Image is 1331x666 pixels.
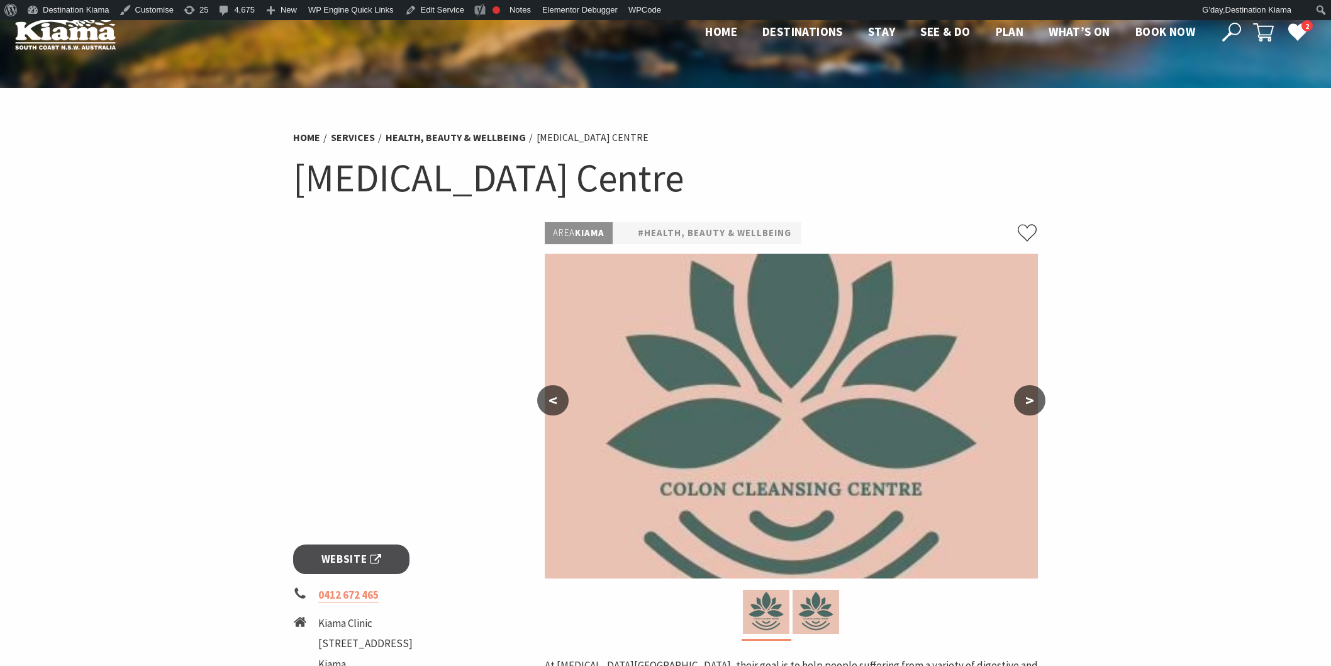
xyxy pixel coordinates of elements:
h1: [MEDICAL_DATA] Centre [293,152,1038,203]
span: Book now [1135,24,1195,39]
li: Kiama Clinic [318,615,440,632]
span: What’s On [1049,24,1110,39]
span: Home [705,24,737,39]
a: Home [293,131,320,144]
span: Destinations [762,24,843,39]
li: [MEDICAL_DATA] Centre [537,130,649,146]
a: #Health, Beauty & Wellbeing [638,225,791,241]
button: < [537,385,569,415]
span: Plan [996,24,1024,39]
a: Health, Beauty & Wellbeing [386,131,526,144]
li: [STREET_ADDRESS] [318,635,440,652]
p: Kiama [545,222,613,244]
span: 2 [1301,20,1313,32]
nav: Main Menu [693,22,1208,43]
a: 0412 672 465 [318,588,379,602]
span: Website [321,551,382,568]
a: Website [293,545,409,574]
a: 2 [1288,22,1306,41]
span: Stay [868,24,896,39]
span: See & Do [920,24,970,39]
button: > [1014,385,1045,415]
span: Destination Kiama [1225,5,1292,14]
span: Area [553,227,575,239]
a: Services [331,131,375,144]
img: Kiama Logo [15,15,116,50]
div: Focus keyphrase not set [493,6,500,14]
